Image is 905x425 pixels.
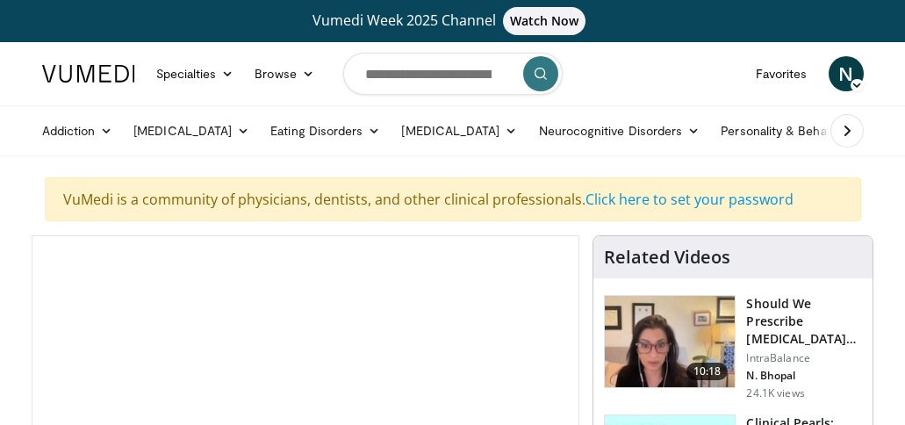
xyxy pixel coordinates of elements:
a: Favorites [745,56,818,91]
a: Eating Disorders [260,113,391,148]
p: IntraBalance [746,351,862,365]
a: [MEDICAL_DATA] [123,113,260,148]
a: 10:18 Should We Prescribe [MEDICAL_DATA] for Sleep? IntraBalance N. Bhopal 24.1K views [604,295,862,400]
a: Specialties [146,56,245,91]
h3: Should We Prescribe [MEDICAL_DATA] for Sleep? [746,295,862,348]
img: f7087805-6d6d-4f4e-b7c8-917543aa9d8d.150x105_q85_crop-smart_upscale.jpg [605,296,735,387]
p: 24.1K views [746,386,804,400]
a: Browse [244,56,325,91]
p: N. Bhopal [746,369,862,383]
a: Addiction [32,113,124,148]
a: N [829,56,864,91]
img: VuMedi Logo [42,65,135,83]
span: Watch Now [503,7,586,35]
a: [MEDICAL_DATA] [391,113,528,148]
span: 10:18 [686,363,729,380]
input: Search topics, interventions [343,53,563,95]
a: Click here to set your password [585,190,794,209]
h4: Related Videos [604,247,730,268]
div: VuMedi is a community of physicians, dentists, and other clinical professionals. [45,177,861,221]
a: Neurocognitive Disorders [528,113,711,148]
a: Vumedi Week 2025 ChannelWatch Now [32,7,874,35]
